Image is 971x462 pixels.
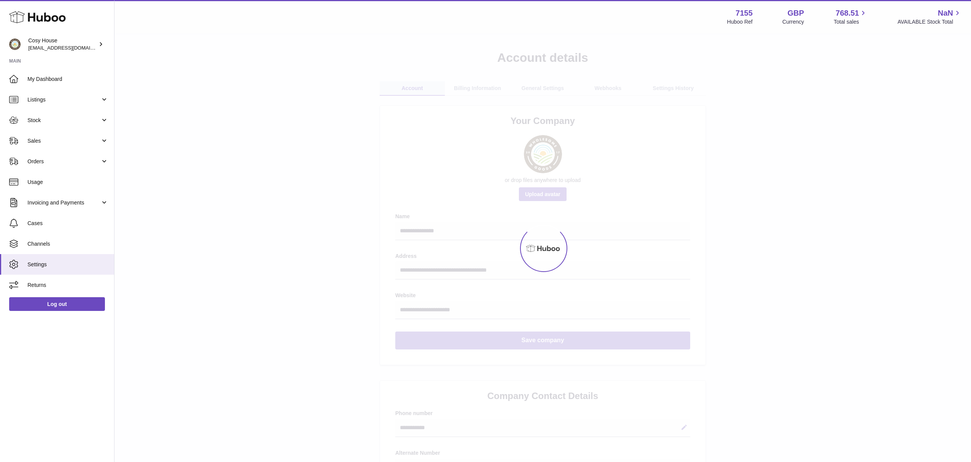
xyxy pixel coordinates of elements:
span: [EMAIL_ADDRESS][DOMAIN_NAME] [28,45,112,51]
span: AVAILABLE Stock Total [897,18,962,26]
a: 768.51 Total sales [834,8,868,26]
span: 768.51 [836,8,859,18]
img: info@wholesomegoods.com [9,39,21,50]
div: Currency [783,18,804,26]
span: Sales [27,137,100,145]
span: Returns [27,282,108,289]
span: Channels [27,240,108,248]
div: Cosy House [28,37,97,52]
a: Log out [9,297,105,311]
strong: GBP [787,8,804,18]
span: Usage [27,179,108,186]
span: Total sales [834,18,868,26]
span: NaN [938,8,953,18]
strong: 7155 [736,8,753,18]
span: Listings [27,96,100,103]
span: My Dashboard [27,76,108,83]
span: Invoicing and Payments [27,199,100,206]
span: Settings [27,261,108,268]
span: Cases [27,220,108,227]
span: Orders [27,158,100,165]
span: Stock [27,117,100,124]
div: Huboo Ref [727,18,753,26]
a: NaN AVAILABLE Stock Total [897,8,962,26]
